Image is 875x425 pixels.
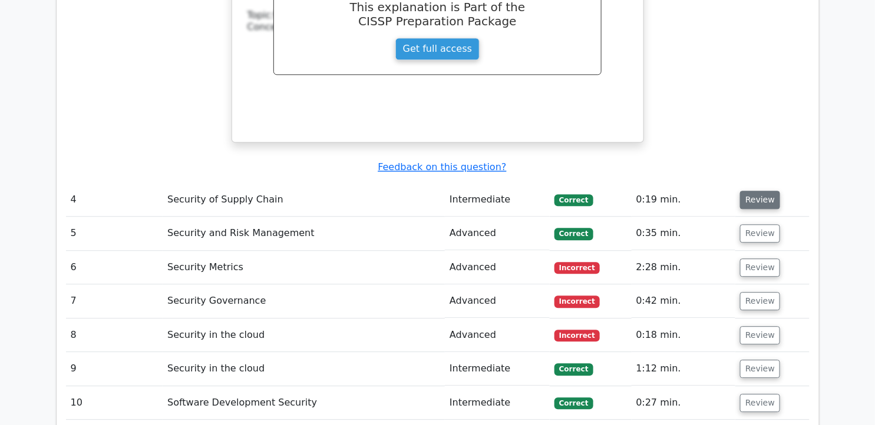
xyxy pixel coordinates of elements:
[632,352,736,386] td: 1:12 min.
[66,183,163,217] td: 4
[395,38,480,60] a: Get full access
[163,183,445,217] td: Security of Supply Chain
[632,386,736,420] td: 0:27 min.
[554,330,600,341] span: Incorrect
[66,217,163,250] td: 5
[554,228,593,240] span: Correct
[163,284,445,318] td: Security Governance
[554,295,600,307] span: Incorrect
[445,352,550,386] td: Intermediate
[445,386,550,420] td: Intermediate
[554,262,600,274] span: Incorrect
[247,21,628,34] div: Concept:
[445,251,550,284] td: Advanced
[163,217,445,250] td: Security and Risk Management
[66,386,163,420] td: 10
[163,251,445,284] td: Security Metrics
[445,217,550,250] td: Advanced
[554,194,593,206] span: Correct
[632,217,736,250] td: 0:35 min.
[632,318,736,352] td: 0:18 min.
[66,352,163,386] td: 9
[445,183,550,217] td: Intermediate
[554,397,593,409] span: Correct
[445,284,550,318] td: Advanced
[632,183,736,217] td: 0:19 min.
[66,284,163,318] td: 7
[632,251,736,284] td: 2:28 min.
[554,363,593,375] span: Correct
[740,394,780,412] button: Review
[163,386,445,420] td: Software Development Security
[163,352,445,386] td: Security in the cloud
[740,224,780,243] button: Review
[66,318,163,352] td: 8
[740,360,780,378] button: Review
[632,284,736,318] td: 0:42 min.
[445,318,550,352] td: Advanced
[247,9,628,22] div: Topic:
[740,191,780,209] button: Review
[740,326,780,344] button: Review
[378,161,506,172] a: Feedback on this question?
[740,258,780,277] button: Review
[66,251,163,284] td: 6
[163,318,445,352] td: Security in the cloud
[740,292,780,310] button: Review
